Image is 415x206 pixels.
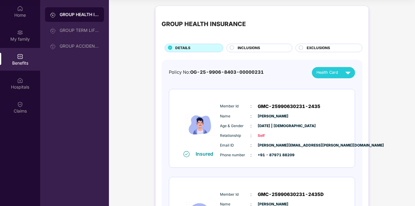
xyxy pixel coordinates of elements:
img: svg+xml;base64,PHN2ZyBpZD0iQmVuZWZpdHMiIHhtbG5zPSJodHRwOi8vd3d3LnczLm9yZy8yMDAwL3N2ZyIgd2lkdGg9Ij... [17,53,23,59]
span: Member Id [220,103,250,109]
img: svg+xml;base64,PHN2ZyB4bWxucz0iaHR0cDovL3d3dy53My5vcmcvMjAwMC9zdmciIHdpZHRoPSIxNiIgaGVpZ2h0PSIxNi... [183,151,190,157]
div: GROUP ACCIDENTAL INSURANCE [60,44,99,49]
div: GROUP HEALTH INSURANCE [60,12,99,18]
span: : [250,191,252,198]
div: Insured [196,151,217,157]
button: Health Card [312,67,355,78]
span: DETAILS [175,45,190,51]
img: svg+xml;base64,PHN2ZyB3aWR0aD0iMjAiIGhlaWdodD0iMjAiIHZpZXdCb3g9IjAgMCAyMCAyMCIgZmlsbD0ibm9uZSIgeG... [50,12,56,18]
img: svg+xml;base64,PHN2ZyB3aWR0aD0iMjAiIGhlaWdodD0iMjAiIHZpZXdCb3g9IjAgMCAyMCAyMCIgZmlsbD0ibm9uZSIgeG... [50,28,56,34]
span: : [250,142,252,149]
span: +91 - 87971 88209 [258,152,288,158]
img: svg+xml;base64,PHN2ZyB4bWxucz0iaHR0cDovL3d3dy53My5vcmcvMjAwMC9zdmciIHZpZXdCb3g9IjAgMCAyNCAyNCIgd2... [343,67,353,78]
span: INCLUSIONS [238,45,260,51]
span: GMC-25990630231-2435D [258,191,324,198]
div: GROUP HEALTH INSURANCE [162,19,246,29]
span: OG-25-9906-8403-00000231 [190,69,264,75]
span: [PERSON_NAME][EMAIL_ADDRESS][PERSON_NAME][DOMAIN_NAME] [258,143,288,148]
img: svg+xml;base64,PHN2ZyB3aWR0aD0iMjAiIGhlaWdodD0iMjAiIHZpZXdCb3g9IjAgMCAyMCAyMCIgZmlsbD0ibm9uZSIgeG... [17,29,23,35]
img: svg+xml;base64,PHN2ZyB3aWR0aD0iMjAiIGhlaWdodD0iMjAiIHZpZXdCb3g9IjAgMCAyMCAyMCIgZmlsbD0ibm9uZSIgeG... [50,43,56,49]
span: [DATE] | [DEMOGRAPHIC_DATA] [258,123,288,129]
div: GROUP TERM LIFE INSURANCE [60,28,99,33]
span: : [250,123,252,129]
span: Relationship [220,133,250,139]
span: : [250,152,252,158]
span: : [250,132,252,139]
img: svg+xml;base64,PHN2ZyBpZD0iQ2xhaW0iIHhtbG5zPSJodHRwOi8vd3d3LnczLm9yZy8yMDAwL3N2ZyIgd2lkdGg9IjIwIi... [17,101,23,107]
span: : [250,103,252,110]
span: Self [258,133,288,139]
span: Age & Gender [220,123,250,129]
span: Phone number [220,152,250,158]
img: svg+xml;base64,PHN2ZyBpZD0iSG9zcGl0YWxzIiB4bWxucz0iaHR0cDovL3d3dy53My5vcmcvMjAwMC9zdmciIHdpZHRoPS... [17,77,23,83]
span: GMC-25990630231-2435 [258,103,320,110]
span: Member Id [220,192,250,198]
img: icon [182,99,218,150]
span: [PERSON_NAME] [258,113,288,119]
span: : [250,113,252,120]
span: Email ID [220,143,250,148]
span: Name [220,113,250,119]
span: Health Card [316,69,338,76]
span: EXCLUSIONS [307,45,330,51]
img: svg+xml;base64,PHN2ZyBpZD0iSG9tZSIgeG1sbnM9Imh0dHA6Ly93d3cudzMub3JnLzIwMDAvc3ZnIiB3aWR0aD0iMjAiIG... [17,5,23,12]
div: Policy No: [169,69,264,76]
